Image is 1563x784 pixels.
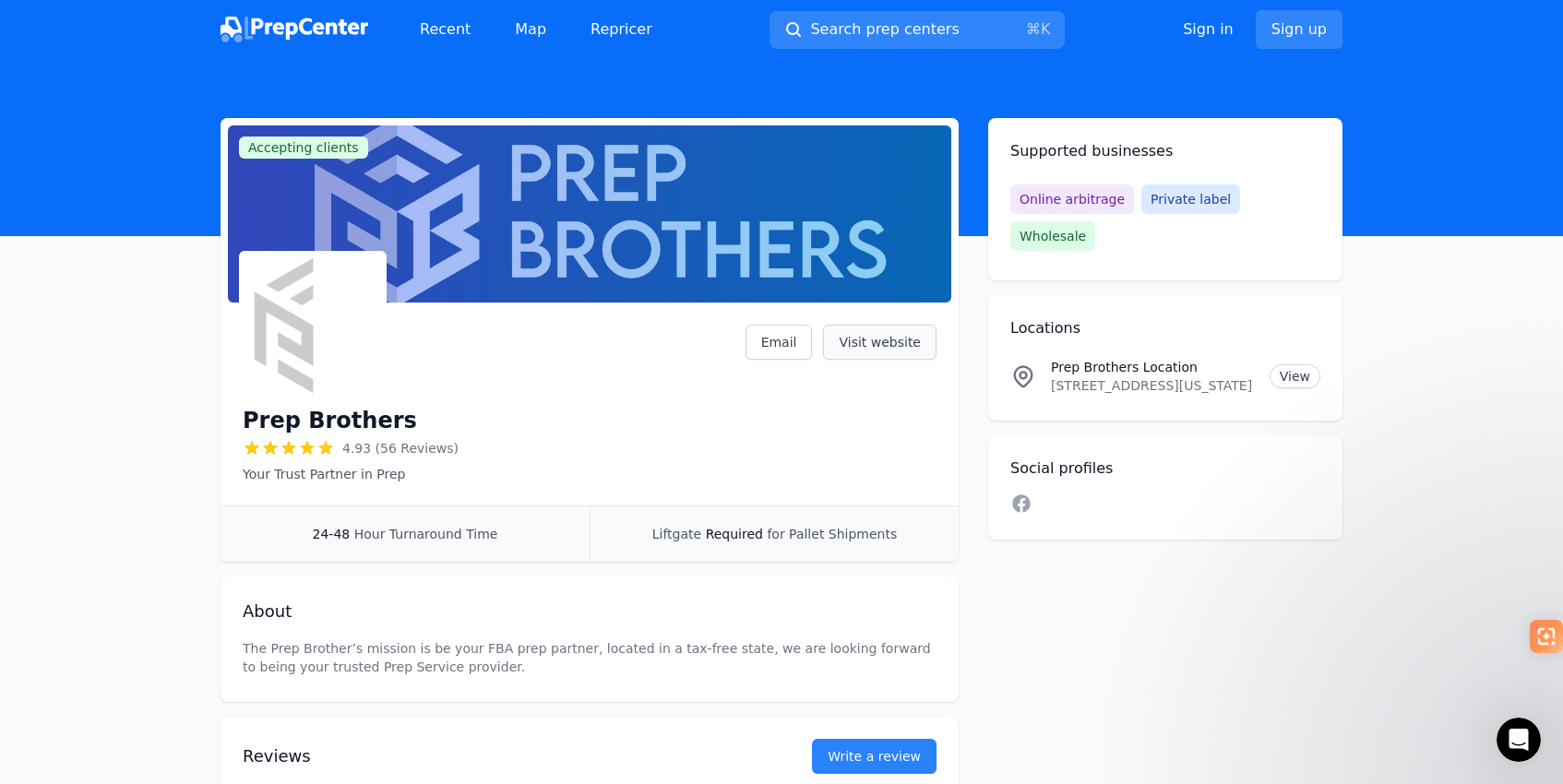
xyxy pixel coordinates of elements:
span: Private label [1141,184,1240,214]
span: Hour Turnaround Time [354,527,498,541]
span: Liftgate [652,527,701,541]
a: Recent [405,11,485,48]
a: Sign in [1183,18,1234,41]
p: Your Trust Partner in Prep [243,465,459,483]
a: View [1270,364,1320,388]
p: The Prep Brother’s mission is be your FBA prep partner, located in a tax-free state, we are looki... [243,639,937,676]
span: Wholesale [1010,221,1095,251]
a: Map [500,11,561,48]
h2: Supported businesses [1010,140,1320,162]
kbd: K [1041,20,1051,38]
span: 4.93 (56 Reviews) [342,439,459,457]
img: PrepCenter [221,17,368,42]
a: Repricer [576,11,667,48]
span: 24-48 [313,527,351,541]
a: Email [746,325,813,360]
img: Prep Brothers [243,255,383,395]
h2: Reviews [243,743,753,769]
span: Online arbitrage [1010,184,1134,214]
span: Search prep centers [810,18,959,41]
h2: Social profiles [1010,457,1320,480]
kbd: ⌘ [1026,20,1041,38]
a: Write a review [812,739,937,774]
a: Visit website [823,325,937,360]
h2: Locations [1010,317,1320,339]
p: Prep Brothers Location [1051,358,1255,376]
span: for Pallet Shipments [767,527,897,541]
iframe: Intercom live chat [1497,718,1541,762]
h2: About [243,599,937,624]
span: Required [706,527,763,541]
button: Search prep centers⌘K [770,11,1065,49]
h1: Prep Brothers [243,406,417,435]
a: Sign up [1256,10,1342,49]
p: [STREET_ADDRESS][US_STATE] [1051,376,1255,395]
span: Accepting clients [239,137,368,159]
